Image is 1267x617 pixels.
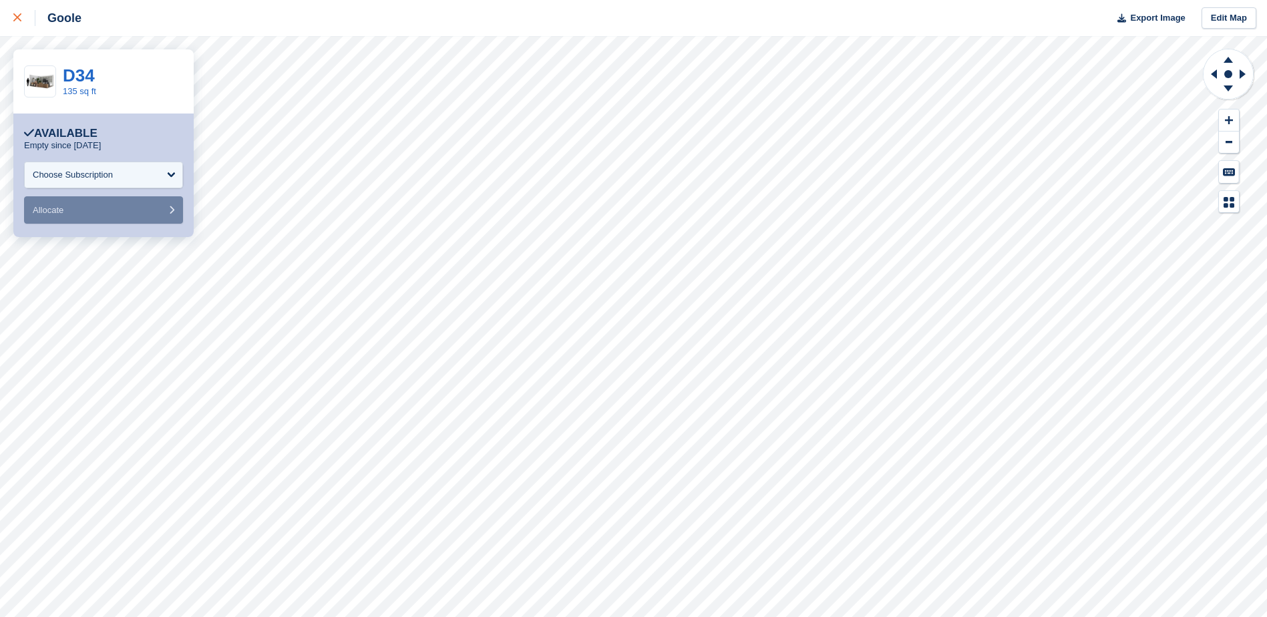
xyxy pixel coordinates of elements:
[33,205,63,215] span: Allocate
[1219,161,1239,183] button: Keyboard Shortcuts
[24,196,183,224] button: Allocate
[35,10,81,26] div: Goole
[24,140,101,151] p: Empty since [DATE]
[1219,110,1239,132] button: Zoom In
[1219,132,1239,154] button: Zoom Out
[25,70,55,93] img: 135-sqft-unit.jpg
[63,86,96,96] a: 135 sq ft
[24,127,98,140] div: Available
[1219,191,1239,213] button: Map Legend
[1202,7,1256,29] a: Edit Map
[1109,7,1186,29] button: Export Image
[63,65,95,85] a: D34
[1130,11,1185,25] span: Export Image
[33,168,113,182] div: Choose Subscription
